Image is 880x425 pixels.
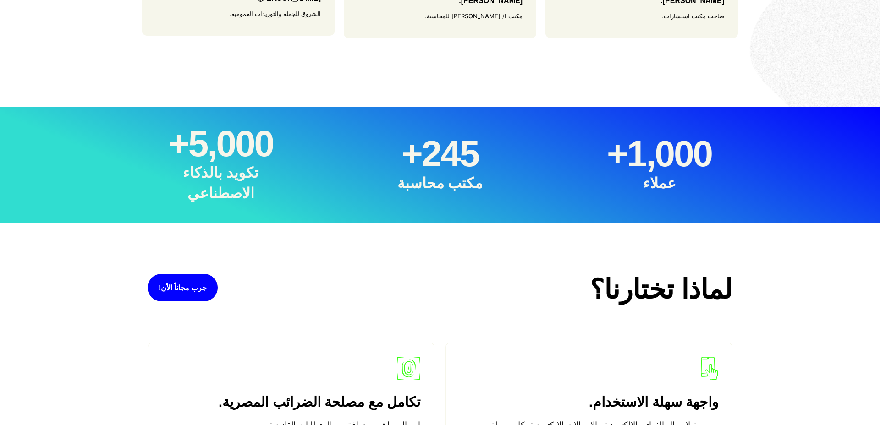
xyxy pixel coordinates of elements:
h4: تكامل مع مصلحة الضرائب المصرية. [162,393,420,410]
span: صاحب مكتب استشارات. [662,11,724,21]
div: عملاء [586,173,732,194]
span: + [367,135,421,173]
span: + [586,135,627,173]
a: جرب مجاناً الأن! [148,274,218,301]
span: 245 [422,135,478,173]
span: مكتب ا/ [PERSON_NAME] للمحاسبة. [425,11,522,21]
span: جرب مجاناً الأن! [159,284,207,291]
img: icon [701,357,718,380]
span: الشروق للجملة والتوريدات العمومية. [230,9,321,19]
img: icon (3) [397,357,420,380]
div: تكويد بالذكاء الاصطناعي [148,163,294,204]
h4: واجهة سهلة الاستخدام. [460,393,718,410]
div: مكتب محاسبة [367,173,513,194]
span: 1,000 [627,135,712,173]
h2: لماذا تختارنا؟ [590,273,732,306]
span: 5,000 [188,125,273,163]
span: + [148,125,188,163]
